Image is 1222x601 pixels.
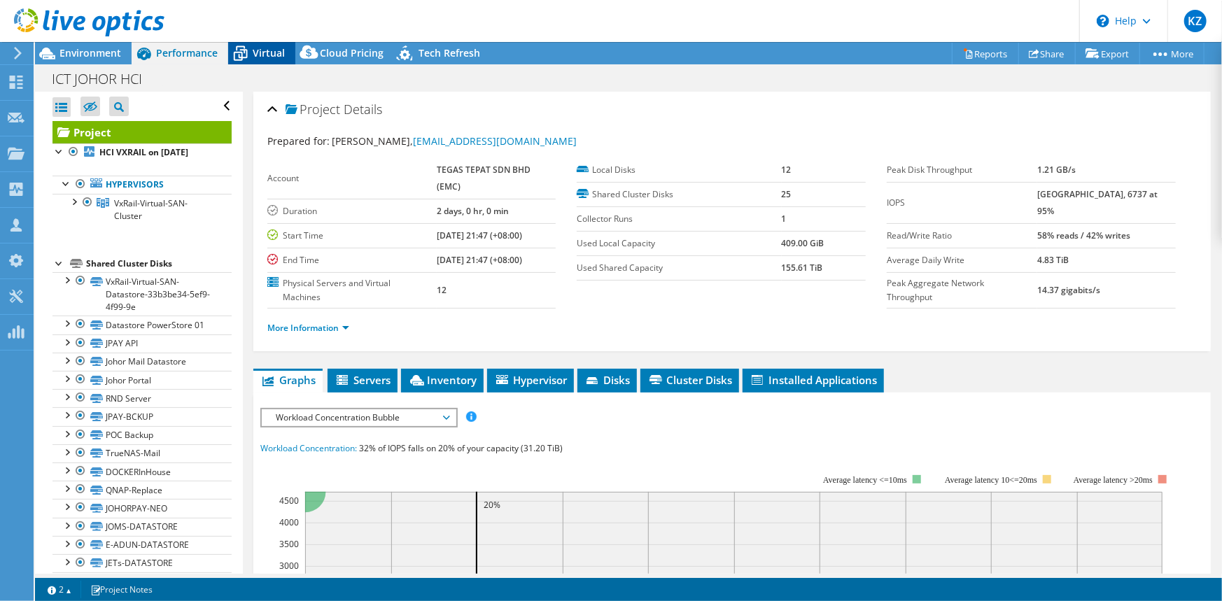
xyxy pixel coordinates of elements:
[52,481,232,499] a: QNAP-Replace
[887,196,1037,210] label: IOPS
[419,46,480,59] span: Tech Refresh
[80,581,162,598] a: Project Notes
[887,253,1037,267] label: Average Daily Write
[782,237,824,249] b: 409.00 GiB
[1037,254,1069,266] b: 4.83 TiB
[437,284,447,296] b: 12
[782,213,787,225] b: 1
[52,536,232,554] a: E-ADUN-DATASTORE
[1037,188,1158,217] b: [GEOGRAPHIC_DATA], 6737 at 95%
[99,146,188,158] b: HCI VXRAIL on [DATE]
[52,518,232,536] a: JOMS-DATASTORE
[279,495,299,507] text: 4500
[1075,43,1140,64] a: Export
[577,188,781,201] label: Shared Cluster Disks
[437,254,522,266] b: [DATE] 21:47 (+08:00)
[52,353,232,371] a: Johor Mail Datastore
[887,276,1037,304] label: Peak Aggregate Network Throughput
[114,197,188,222] span: VxRail-Virtual-SAN-Cluster
[335,373,391,387] span: Servers
[1018,43,1076,64] a: Share
[494,373,567,387] span: Hypervisor
[320,46,384,59] span: Cloud Pricing
[437,164,531,192] b: TEGAS TEPAT SDN BHD (EMC)
[782,164,792,176] b: 12
[52,572,232,591] a: JIPS-DATASTORE
[267,134,330,148] label: Prepared for:
[267,229,437,243] label: Start Time
[267,253,437,267] label: End Time
[52,426,232,444] a: POC Backup
[52,371,232,389] a: Johor Portal
[782,188,792,200] b: 25
[1184,10,1207,32] span: KZ
[437,229,522,241] b: [DATE] 21:47 (+08:00)
[260,442,357,454] span: Workload Concentration:
[408,373,477,387] span: Inventory
[86,255,232,272] div: Shared Cluster Disks
[52,499,232,517] a: JOHORPAY-NEO
[577,163,781,177] label: Local Disks
[584,373,630,387] span: Disks
[52,143,232,162] a: HCI VXRAIL on [DATE]
[45,71,164,87] h1: ICT JOHOR HCI
[1037,229,1130,241] b: 58% reads / 42% writes
[286,103,340,117] span: Project
[1074,475,1153,485] text: Average latency >20ms
[253,46,285,59] span: Virtual
[269,409,449,426] span: Workload Concentration Bubble
[52,334,232,353] a: JPAY API
[156,46,218,59] span: Performance
[1097,15,1109,27] svg: \n
[823,475,907,485] tspan: Average latency <=10ms
[59,46,121,59] span: Environment
[279,560,299,572] text: 3000
[332,134,577,148] span: [PERSON_NAME],
[52,316,232,334] a: Datastore PowerStore 01
[413,134,577,148] a: [EMAIL_ADDRESS][DOMAIN_NAME]
[267,276,437,304] label: Physical Servers and Virtual Machines
[577,212,781,226] label: Collector Runs
[1037,164,1076,176] b: 1.21 GB/s
[52,444,232,462] a: TrueNAS-Mail
[52,272,232,316] a: VxRail-Virtual-SAN-Datastore-33b3be34-5ef9-4f99-9e
[750,373,877,387] span: Installed Applications
[1139,43,1205,64] a: More
[647,373,732,387] span: Cluster Disks
[437,205,509,217] b: 2 days, 0 hr, 0 min
[52,389,232,407] a: RND Server
[267,204,437,218] label: Duration
[52,194,232,225] a: VxRail-Virtual-SAN-Cluster
[52,462,232,481] a: DOCKERInHouse
[577,261,781,275] label: Used Shared Capacity
[52,554,232,572] a: JETs-DATASTORE
[945,475,1037,485] tspan: Average latency 10<=20ms
[52,121,232,143] a: Project
[260,373,316,387] span: Graphs
[1037,284,1100,296] b: 14.37 gigabits/s
[782,262,823,274] b: 155.61 TiB
[577,236,781,250] label: Used Local Capacity
[38,581,81,598] a: 2
[359,442,563,454] span: 32% of IOPS falls on 20% of your capacity (31.20 TiB)
[279,538,299,550] text: 3500
[344,101,382,118] span: Details
[887,163,1037,177] label: Peak Disk Throughput
[887,229,1037,243] label: Read/Write Ratio
[279,516,299,528] text: 4000
[484,499,500,511] text: 20%
[267,322,349,334] a: More Information
[52,176,232,194] a: Hypervisors
[52,407,232,425] a: JPAY-BCKUP
[952,43,1019,64] a: Reports
[267,171,437,185] label: Account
